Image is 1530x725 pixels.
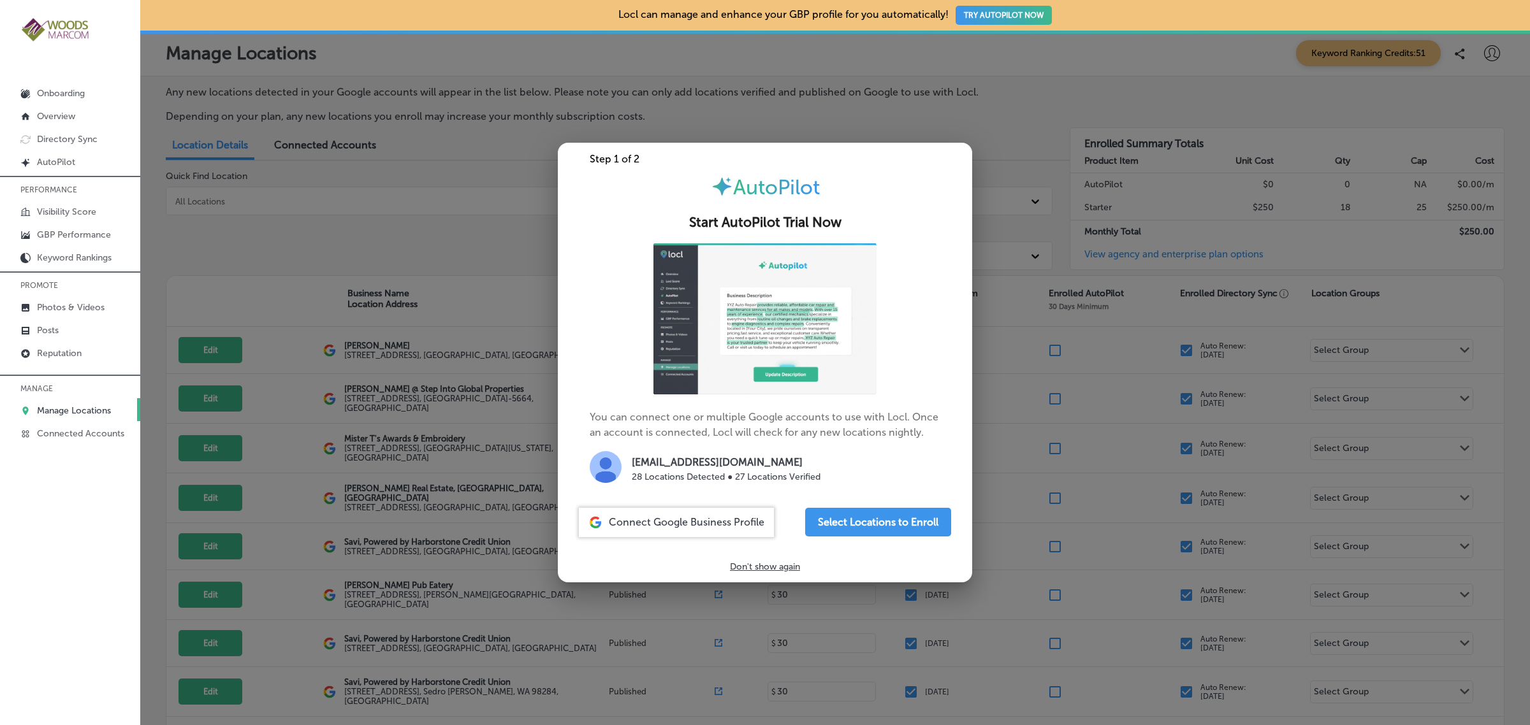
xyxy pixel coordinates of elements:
[37,428,124,439] p: Connected Accounts
[37,229,111,240] p: GBP Performance
[20,17,91,43] img: 4a29b66a-e5ec-43cd-850c-b989ed1601aaLogo_Horizontal_BerryOlive_1000.jpg
[632,455,820,470] p: [EMAIL_ADDRESS][DOMAIN_NAME]
[37,252,112,263] p: Keyword Rankings
[37,302,105,313] p: Photos & Videos
[733,175,820,199] span: AutoPilot
[653,243,877,394] img: ap-gif
[37,111,75,122] p: Overview
[573,215,957,231] h2: Start AutoPilot Trial Now
[558,153,972,165] div: Step 1 of 2
[37,206,96,217] p: Visibility Score
[37,88,85,99] p: Onboarding
[37,134,98,145] p: Directory Sync
[609,516,764,528] span: Connect Google Business Profile
[956,6,1052,25] button: TRY AUTOPILOT NOW
[805,508,951,536] button: Select Locations to Enroll
[37,325,59,336] p: Posts
[37,157,75,168] p: AutoPilot
[711,175,733,197] img: autopilot-icon
[590,243,940,487] p: You can connect one or multiple Google accounts to use with Locl. Once an account is connected, L...
[632,470,820,484] p: 28 Locations Detected ● 27 Locations Verified
[730,561,800,572] p: Don't show again
[37,348,82,359] p: Reputation
[37,405,111,416] p: Manage Locations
